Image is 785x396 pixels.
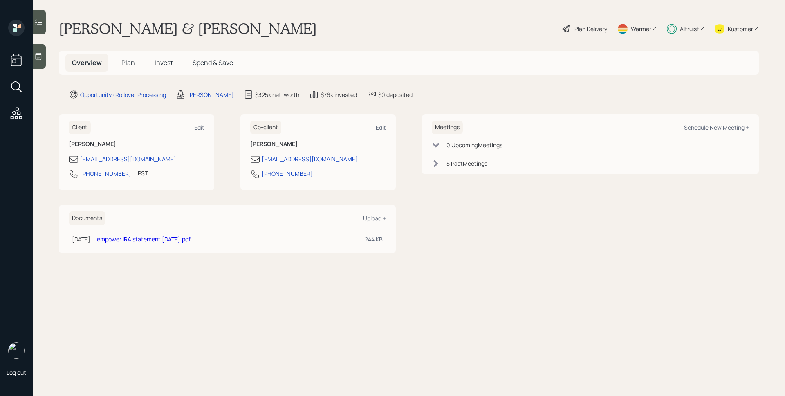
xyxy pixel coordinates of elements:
[72,58,102,67] span: Overview
[365,235,383,243] div: 244 KB
[72,235,90,243] div: [DATE]
[187,90,234,99] div: [PERSON_NAME]
[250,141,386,148] h6: [PERSON_NAME]
[155,58,173,67] span: Invest
[262,169,313,178] div: [PHONE_NUMBER]
[680,25,699,33] div: Altruist
[7,369,26,376] div: Log out
[138,169,148,178] div: PST
[69,211,105,225] h6: Documents
[80,155,176,163] div: [EMAIL_ADDRESS][DOMAIN_NAME]
[432,121,463,134] h6: Meetings
[69,141,204,148] h6: [PERSON_NAME]
[255,90,299,99] div: $325k net-worth
[250,121,281,134] h6: Co-client
[631,25,651,33] div: Warmer
[446,141,502,149] div: 0 Upcoming Meeting s
[321,90,357,99] div: $76k invested
[8,342,25,359] img: james-distasi-headshot.png
[121,58,135,67] span: Plan
[80,90,166,99] div: Opportunity · Rollover Processing
[59,20,317,38] h1: [PERSON_NAME] & [PERSON_NAME]
[262,155,358,163] div: [EMAIL_ADDRESS][DOMAIN_NAME]
[378,90,413,99] div: $0 deposited
[97,235,191,243] a: empower IRA statement [DATE].pdf
[363,214,386,222] div: Upload +
[193,58,233,67] span: Spend & Save
[69,121,91,134] h6: Client
[684,124,749,131] div: Schedule New Meeting +
[446,159,487,168] div: 5 Past Meeting s
[194,124,204,131] div: Edit
[80,169,131,178] div: [PHONE_NUMBER]
[574,25,607,33] div: Plan Delivery
[376,124,386,131] div: Edit
[728,25,753,33] div: Kustomer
